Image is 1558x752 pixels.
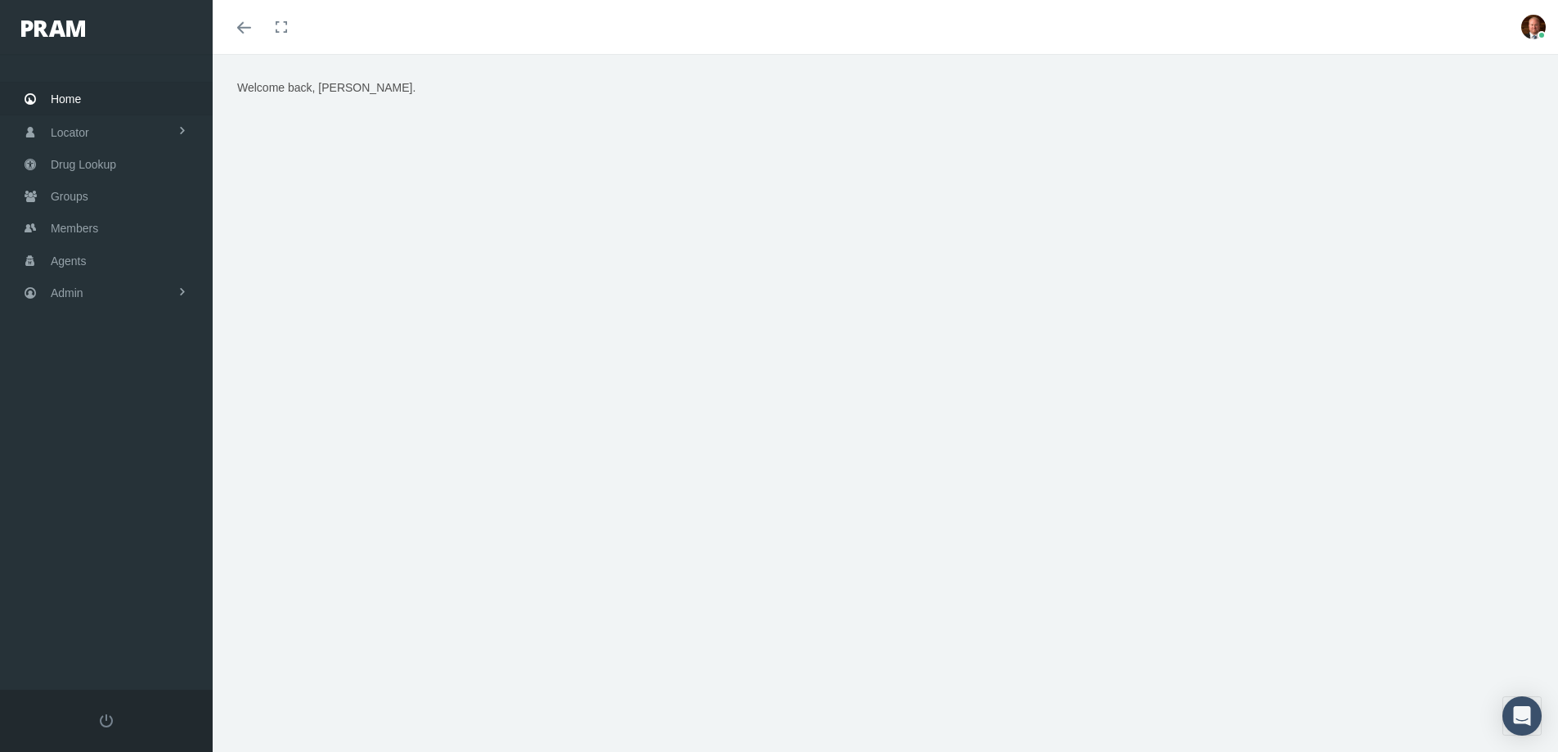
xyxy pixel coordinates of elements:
[21,20,85,37] img: PRAM_20_x_78.png
[51,245,87,277] span: Agents
[51,181,88,212] span: Groups
[1502,696,1542,736] div: Open Intercom Messenger
[51,149,116,180] span: Drug Lookup
[51,117,89,148] span: Locator
[51,213,98,244] span: Members
[51,83,81,115] span: Home
[237,81,415,94] span: Welcome back, [PERSON_NAME].
[51,277,83,308] span: Admin
[1521,15,1546,39] img: S_Profile_Picture_693.jpg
